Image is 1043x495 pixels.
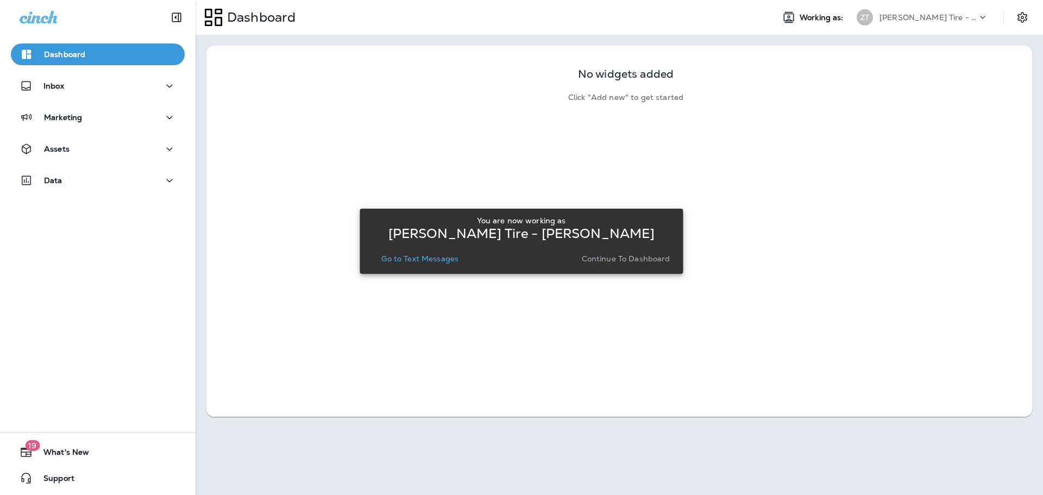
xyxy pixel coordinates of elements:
span: 19 [25,440,40,451]
p: Assets [44,145,70,153]
button: Data [11,170,185,191]
span: Working as: [800,13,846,22]
p: Marketing [44,113,82,122]
button: Inbox [11,75,185,97]
button: Continue to Dashboard [577,251,675,266]
button: Dashboard [11,43,185,65]
p: Go to Text Messages [381,254,458,263]
p: [PERSON_NAME] Tire - [PERSON_NAME] [388,229,655,238]
button: Marketing [11,106,185,128]
p: Inbox [43,82,64,90]
p: Data [44,176,62,185]
span: Support [33,474,74,487]
p: Dashboard [44,50,85,59]
p: Dashboard [223,9,296,26]
p: You are now working as [477,216,566,225]
button: Go to Text Messages [377,251,463,266]
button: Assets [11,138,185,160]
div: ZT [857,9,873,26]
button: Support [11,467,185,489]
p: [PERSON_NAME] Tire - [PERSON_NAME] [879,13,977,22]
button: Settings [1013,8,1032,27]
span: What's New [33,448,89,461]
p: Continue to Dashboard [582,254,670,263]
button: 19What's New [11,441,185,463]
button: Collapse Sidebar [161,7,192,28]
